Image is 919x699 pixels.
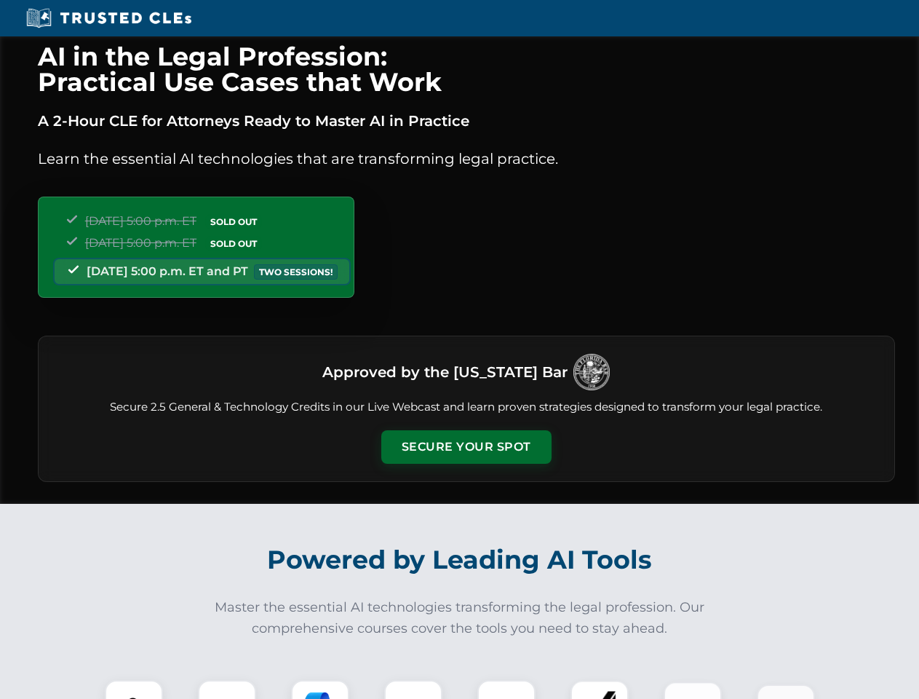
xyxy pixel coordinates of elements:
h3: Approved by the [US_STATE] Bar [322,359,568,385]
p: A 2-Hour CLE for Attorneys Ready to Master AI in Practice [38,109,895,133]
p: Secure 2.5 General & Technology Credits in our Live Webcast and learn proven strategies designed ... [56,399,877,416]
span: SOLD OUT [205,214,262,229]
p: Master the essential AI technologies transforming the legal profession. Our comprehensive courses... [205,597,715,639]
button: Secure Your Spot [381,430,552,464]
h2: Powered by Leading AI Tools [57,534,863,585]
span: [DATE] 5:00 p.m. ET [85,214,196,228]
h1: AI in the Legal Profession: Practical Use Cases that Work [38,44,895,95]
span: [DATE] 5:00 p.m. ET [85,236,196,250]
span: SOLD OUT [205,236,262,251]
p: Learn the essential AI technologies that are transforming legal practice. [38,147,895,170]
img: Trusted CLEs [22,7,196,29]
img: Logo [573,354,610,390]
